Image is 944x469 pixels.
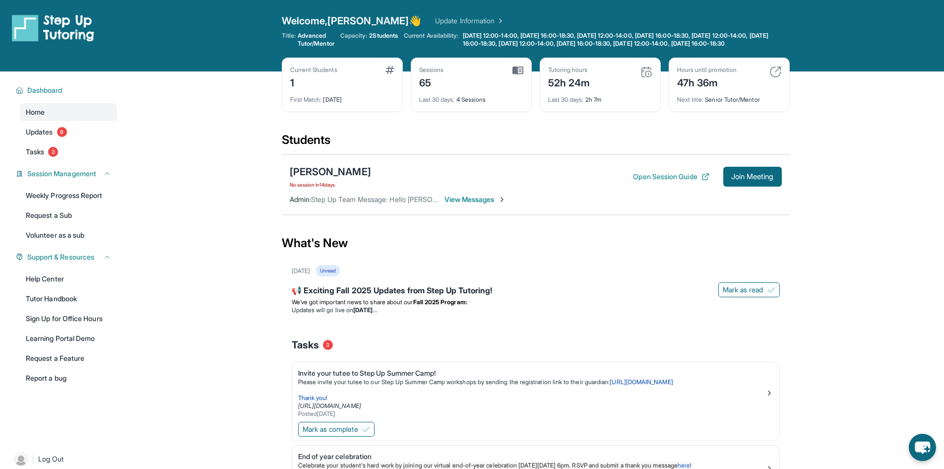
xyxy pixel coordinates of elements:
span: Celebrate your student's hard work by joining our virtual end-of-year celebration [DATE][DATE] 6p... [298,462,678,469]
strong: Fall 2025 Program: [413,298,467,306]
span: Support & Resources [27,252,94,262]
div: Tutoring hours [548,66,590,74]
span: First Match : [290,96,322,103]
div: 47h 36m [677,74,737,90]
a: [URL][DOMAIN_NAME] [610,378,673,386]
p: Please invite your tutee to our Step Up Summer Camp workshops by sending the registration link to... [298,378,765,386]
img: Mark as read [767,286,775,294]
img: card [385,66,394,74]
span: Tasks [26,147,44,157]
button: Mark as read [718,282,780,297]
span: We’ve got important news to share about our [292,298,413,306]
span: View Messages [444,195,506,204]
div: 2h 7m [548,90,652,104]
span: 3 [323,340,333,350]
a: Sign Up for Office Hours [20,310,117,328]
li: Updates will go live on [292,306,780,314]
span: Last 30 days : [419,96,455,103]
img: Mark as complete [362,425,370,433]
img: logo [12,14,94,42]
span: Thank you! [298,394,328,402]
span: Mark as complete [303,424,358,434]
span: Log Out [38,454,64,464]
span: Session Management [27,169,96,179]
div: 65 [419,74,444,90]
div: Posted [DATE] [298,410,765,418]
div: 4 Sessions [419,90,523,104]
div: Invite your tutee to Step Up Summer Camp! [298,368,765,378]
a: Weekly Progress Report [20,187,117,204]
div: 1 [290,74,337,90]
span: Updates [26,127,53,137]
a: [URL][DOMAIN_NAME] [298,402,361,409]
span: Title: [282,32,296,48]
img: user-img [14,452,28,466]
div: 52h 24m [548,74,590,90]
span: Last 30 days : [548,96,584,103]
a: Report a bug [20,369,117,387]
span: Home [26,107,45,117]
div: End of year celebration [298,452,765,462]
span: [DATE] 12:00-14:00, [DATE] 16:00-18:30, [DATE] 12:00-14:00, [DATE] 16:00-18:30, [DATE] 12:00-14:0... [463,32,788,48]
img: card [769,66,781,78]
div: Unread [316,265,340,276]
div: Current Students [290,66,337,74]
span: Tasks [292,338,319,352]
div: Senior Tutor/Mentor [677,90,781,104]
div: What's New [282,221,790,265]
span: Capacity: [340,32,368,40]
img: card [640,66,652,78]
img: card [512,66,523,75]
span: Next title : [677,96,704,103]
a: Updates8 [20,123,117,141]
a: Volunteer as a sub [20,226,117,244]
button: Open Session Guide [633,172,709,182]
span: Current Availability: [404,32,458,48]
div: Students [282,132,790,154]
a: Update Information [435,16,504,26]
a: Tutor Handbook [20,290,117,308]
a: Request a Sub [20,206,117,224]
button: Session Management [23,169,111,179]
button: Mark as complete [298,422,375,437]
button: Dashboard [23,85,111,95]
span: | [32,453,34,465]
img: Chevron-Right [498,196,506,203]
img: Chevron Right [495,16,504,26]
button: Join Meeting [723,167,782,187]
a: Invite your tutee to Step Up Summer Camp!Please invite your tutee to our Step Up Summer Camp work... [292,362,779,420]
span: Admin : [290,195,311,203]
a: Learning Portal Demo [20,330,117,347]
span: Dashboard [27,85,63,95]
span: 3 [48,147,58,157]
div: Sessions [419,66,444,74]
a: Request a Feature [20,349,117,367]
a: Help Center [20,270,117,288]
a: here [678,462,690,469]
div: Hours until promotion [677,66,737,74]
span: Advanced Tutor/Mentor [298,32,334,48]
a: Tasks3 [20,143,117,161]
button: chat-button [909,434,936,461]
a: Home [20,103,117,121]
button: Support & Resources [23,252,111,262]
span: 8 [57,127,67,137]
span: 2 Students [369,32,398,40]
div: [DATE] [292,267,310,275]
span: Join Meeting [731,174,774,180]
span: No session in 14 days [290,181,371,189]
span: Mark as read [723,285,763,295]
span: Welcome, [PERSON_NAME] 👋 [282,14,422,28]
div: [PERSON_NAME] [290,165,371,179]
strong: [DATE] [353,306,377,314]
div: 📢 Exciting Fall 2025 Updates from Step Up Tutoring! [292,284,780,298]
a: [DATE] 12:00-14:00, [DATE] 16:00-18:30, [DATE] 12:00-14:00, [DATE] 16:00-18:30, [DATE] 12:00-14:0... [461,32,790,48]
div: [DATE] [290,90,394,104]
